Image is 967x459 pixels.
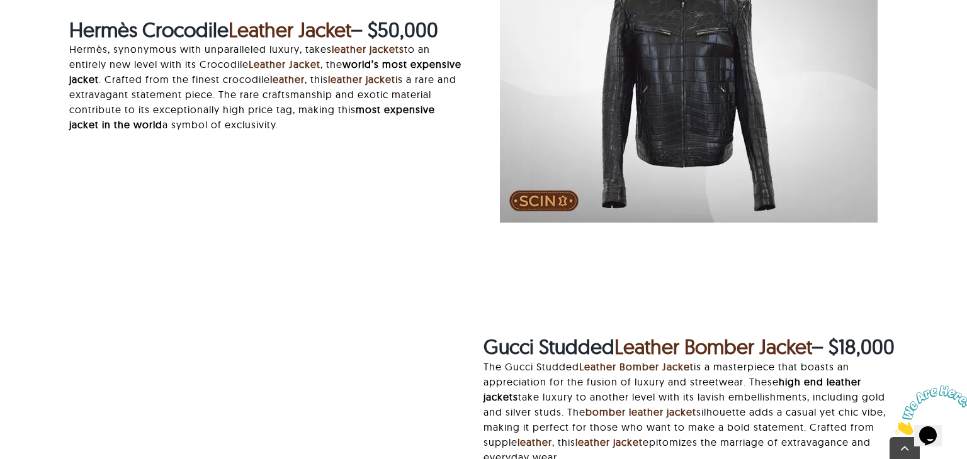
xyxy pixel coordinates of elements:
strong: Hermès Crocodile [69,17,229,42]
a: Leather Jacket [229,17,351,42]
a: leather jackets [332,43,404,55]
a: Leather Bomber Jacket [614,334,811,359]
a: bomber leather jacket [585,406,696,418]
strong: Gucci Studded [483,334,614,359]
a: leather [517,436,552,448]
iframe: chat widget [889,380,967,440]
p: Hermès, synonymous with unparalleled luxury, takes to an entirely new level with its Crocodile , ... [69,41,467,132]
strong: high end leather jackets [483,375,861,403]
a: leather [270,73,305,86]
a: leather jacket [575,436,643,448]
img: Chat attention grabber [5,5,83,55]
a: leather jacket [328,73,395,86]
strong: – $50,000 [351,17,438,42]
a: Leather Bomber Jacket [579,360,694,373]
strong: – $18,000 [811,334,895,359]
a: Leather Jacket [249,58,320,70]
